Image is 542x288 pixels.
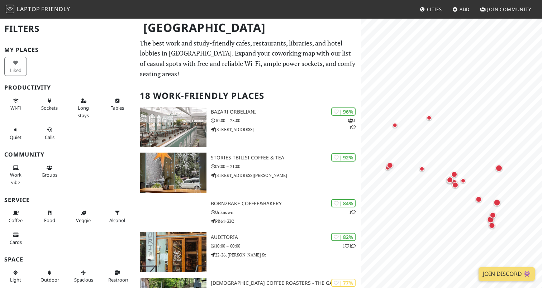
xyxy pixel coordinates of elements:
[38,124,61,143] button: Calls
[41,105,58,111] span: Power sockets
[494,163,504,173] div: Map marker
[348,117,356,131] p: 1 1
[4,162,27,188] button: Work vibe
[106,95,129,114] button: Tables
[4,267,27,286] button: Light
[211,172,361,179] p: [STREET_ADDRESS][PERSON_NAME]
[487,6,531,13] span: Join Community
[78,105,89,118] span: Long stays
[331,153,356,162] div: | 92%
[4,95,27,114] button: Wi-Fi
[385,160,395,170] div: Map marker
[425,114,433,122] div: Map marker
[17,5,40,13] span: Laptop
[45,134,54,140] span: Video/audio calls
[38,95,61,114] button: Sockets
[4,229,27,248] button: Cards
[135,107,361,147] a: Bazari Orbeliani | 96% 11 Bazari Orbeliani 10:00 – 23:00 [STREET_ADDRESS]
[4,197,131,203] h3: Service
[477,3,534,16] a: Join Community
[106,267,129,286] button: Restroom
[72,95,95,121] button: Long stays
[450,178,459,187] div: Map marker
[140,38,357,79] p: The best work and study-friendly cafes, restaurants, libraries, and hotel lobbies in [GEOGRAPHIC_...
[459,176,467,185] div: Map marker
[479,267,535,281] a: Join Discord 👾
[10,134,22,140] span: Quiet
[211,126,361,133] p: [STREET_ADDRESS]
[38,267,61,286] button: Outdoor
[417,3,445,16] a: Cities
[211,280,361,286] h3: [DEMOGRAPHIC_DATA] Coffee Roasters - The Garage
[4,207,27,226] button: Coffee
[211,243,361,249] p: 10:00 – 00:00
[140,107,206,147] img: Bazari Orbeliani
[76,217,91,224] span: Veggie
[6,5,14,13] img: LaptopFriendly
[111,105,124,111] span: Work-friendly tables
[4,84,131,91] h3: Productivity
[4,47,131,53] h3: My Places
[106,207,129,226] button: Alcohol
[391,121,399,129] div: Map marker
[138,18,360,38] h1: [GEOGRAPHIC_DATA]
[72,267,95,286] button: Spacious
[41,277,59,283] span: Outdoor area
[38,207,61,226] button: Food
[492,197,502,207] div: Map marker
[211,251,361,258] p: 22-26, [PERSON_NAME] St
[460,6,470,13] span: Add
[487,221,496,230] div: Map marker
[10,172,22,185] span: People working
[10,277,21,283] span: Natural light
[211,218,361,225] p: PR64+33C
[72,207,95,226] button: Veggie
[38,162,61,181] button: Groups
[331,279,356,287] div: | 77%
[427,6,442,13] span: Cities
[331,199,356,207] div: | 84%
[349,209,356,216] p: 1
[450,3,473,16] a: Add
[418,164,426,173] div: Map marker
[211,163,361,170] p: 09:00 – 21:00
[140,85,357,107] h2: 18 Work-Friendly Places
[211,109,361,115] h3: Bazari Orbeliani
[4,124,27,143] button: Quiet
[384,163,392,172] div: Map marker
[211,234,361,240] h3: Auditoria
[445,175,455,184] div: Map marker
[140,153,206,193] img: Stories Tbilisi Coffee & Tea
[485,215,495,225] div: Map marker
[135,153,361,193] a: Stories Tbilisi Coffee & Tea | 92% Stories Tbilisi Coffee & Tea 09:00 – 21:00 [STREET_ADDRESS][PE...
[135,232,361,272] a: Auditoria | 82% 11 Auditoria 10:00 – 00:00 22-26, [PERSON_NAME] St
[343,243,356,249] p: 1 1
[74,277,93,283] span: Spacious
[4,18,131,40] h2: Filters
[211,201,361,207] h3: Born2Bake Coffee&Bakery
[42,172,57,178] span: Group tables
[488,210,498,220] div: Map marker
[140,232,206,272] img: Auditoria
[4,256,131,263] h3: Space
[41,5,70,13] span: Friendly
[9,217,23,224] span: Coffee
[450,169,459,179] div: Map marker
[331,107,356,116] div: | 96%
[445,175,455,185] div: Map marker
[211,209,361,216] p: Unknown
[474,195,483,204] div: Map marker
[108,277,129,283] span: Restroom
[331,233,356,241] div: | 82%
[4,151,131,158] h3: Community
[44,217,55,224] span: Food
[10,239,22,245] span: Credit cards
[451,180,460,189] div: Map marker
[10,105,21,111] span: Stable Wi-Fi
[211,155,361,161] h3: Stories Tbilisi Coffee & Tea
[6,3,70,16] a: LaptopFriendly LaptopFriendly
[211,117,361,124] p: 10:00 – 23:00
[109,217,125,224] span: Alcohol
[135,198,361,226] a: | 84% 1 Born2Bake Coffee&Bakery Unknown PR64+33C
